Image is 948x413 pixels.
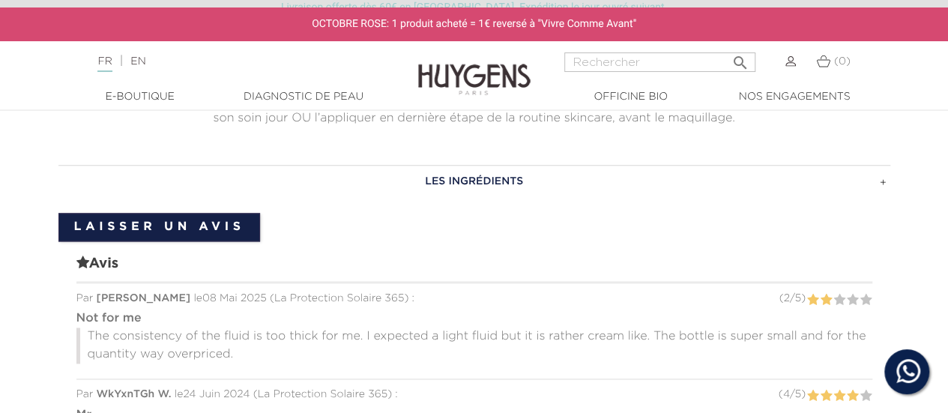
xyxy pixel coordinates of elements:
[65,89,215,105] a: E-Boutique
[794,389,800,400] span: 5
[834,56,851,67] span: (0)
[820,387,833,406] label: 2
[90,52,384,70] div: |
[564,52,755,72] input: Rechercher
[779,387,806,403] div: ( / )
[418,40,531,97] img: Huygens
[97,293,191,304] span: [PERSON_NAME]
[806,291,819,310] label: 1
[846,291,859,310] label: 4
[860,387,872,406] label: 5
[783,293,789,304] span: 2
[779,291,806,307] div: ( / )
[846,387,859,406] label: 4
[860,291,872,310] label: 5
[833,387,845,406] label: 3
[58,213,261,241] a: Laisser un avis
[97,56,112,72] a: FR
[833,291,845,310] label: 3
[727,48,754,68] button: 
[76,313,142,325] strong: Not for me
[130,56,145,67] a: EN
[76,253,872,283] span: Avis
[76,328,872,364] p: The consistency of the fluid is too thick for me. I expected a light fluid but it is rather cream...
[556,89,706,105] a: Officine Bio
[229,89,378,105] a: Diagnostic de peau
[719,89,869,105] a: Nos engagements
[258,389,387,400] span: La Protection Solaire 365
[76,291,872,307] div: Par le 08 Mai 2025 ( ) :
[76,387,872,403] div: Par le 24 Juin 2024 ( ) :
[783,389,790,400] span: 4
[97,389,172,400] span: WkYxnTGh W.
[820,291,833,310] label: 2
[806,387,819,406] label: 1
[274,293,404,304] span: La Protection Solaire 365
[731,49,749,67] i: 
[58,165,890,198] a: LES INGRÉDIENTS
[794,293,800,304] span: 5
